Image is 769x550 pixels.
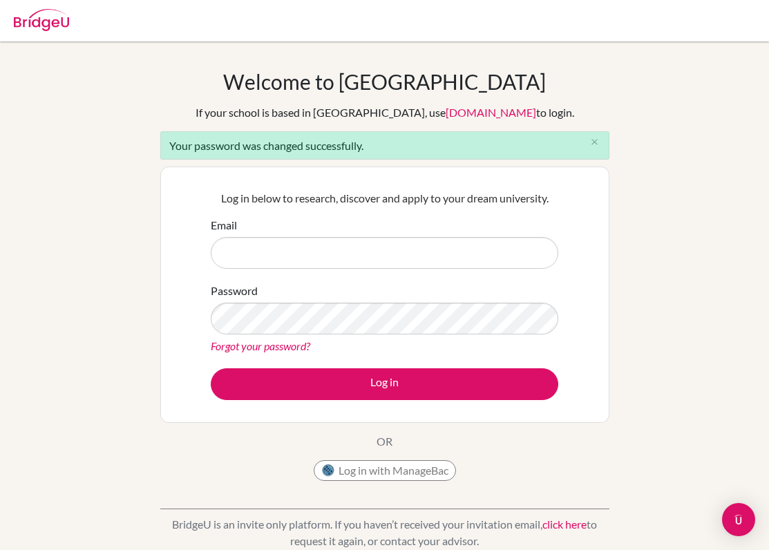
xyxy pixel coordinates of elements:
[211,339,310,352] a: Forgot your password?
[211,368,558,400] button: Log in
[377,433,392,450] p: OR
[446,106,536,119] a: [DOMAIN_NAME]
[211,283,258,299] label: Password
[211,190,558,207] p: Log in below to research, discover and apply to your dream university.
[223,69,546,94] h1: Welcome to [GEOGRAPHIC_DATA]
[581,132,609,153] button: Close
[722,503,755,536] div: Open Intercom Messenger
[589,137,600,147] i: close
[314,460,456,481] button: Log in with ManageBac
[160,131,609,160] div: Your password was changed successfully.
[211,217,237,234] label: Email
[14,9,69,31] img: Bridge-U
[542,518,587,531] a: click here
[160,516,609,549] p: BridgeU is an invite only platform. If you haven’t received your invitation email, to request it ...
[196,104,574,121] div: If your school is based in [GEOGRAPHIC_DATA], use to login.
